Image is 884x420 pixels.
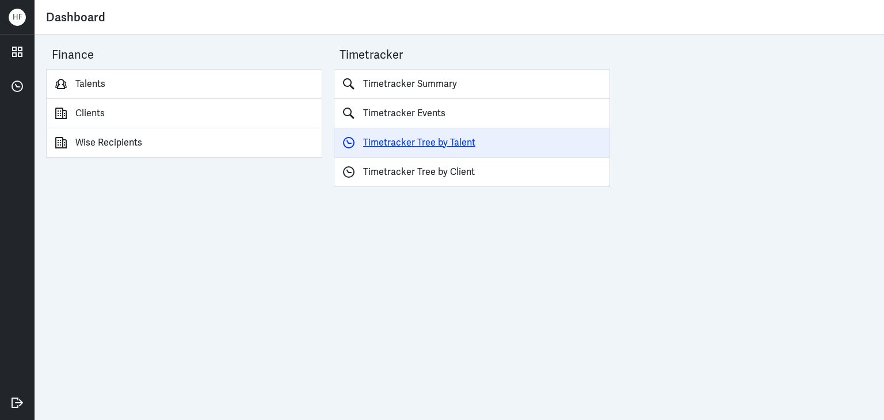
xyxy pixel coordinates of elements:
[46,69,322,99] a: Talents
[9,9,26,26] div: H F
[334,158,610,187] a: Timetracker Tree by Client
[46,6,872,28] div: Dashboard
[334,69,610,99] a: Timetracker Summary
[334,128,610,158] a: Timetracker Tree by Talent
[340,46,610,69] div: Timetracker
[46,128,322,158] a: Wise Recipients
[52,46,322,69] div: Finance
[334,99,610,128] a: Timetracker Events
[46,99,322,128] a: Clients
